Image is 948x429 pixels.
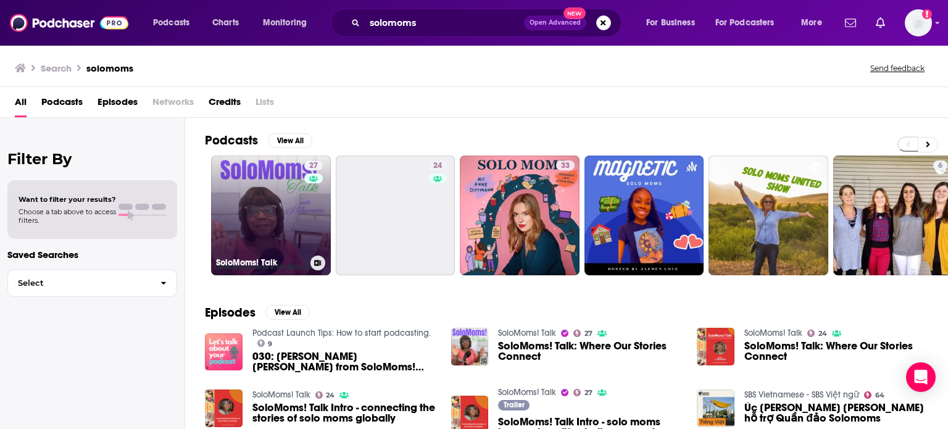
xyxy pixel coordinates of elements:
span: Úc [PERSON_NAME] [PERSON_NAME] hỗ trợ Quần đảo Solomoms [744,402,928,423]
span: 9 [268,341,272,347]
a: 6 [933,160,947,170]
a: All [15,92,27,117]
span: Lists [256,92,274,117]
span: Trailer [504,401,525,409]
a: 24 [807,330,827,337]
input: Search podcasts, credits, & more... [365,13,524,33]
a: SoloMoms! Talk: Where Our Stories Connect [498,341,682,362]
a: Episodes [98,92,138,117]
span: 33 [561,160,570,172]
a: 27 [304,160,323,170]
div: Open Intercom Messenger [906,362,936,392]
a: SBS Vietnamese - SBS Việt ngữ [744,389,859,400]
img: SoloMoms! Talk: Where Our Stories Connect [697,328,734,365]
h2: Filter By [7,150,177,168]
a: 33 [460,156,580,275]
a: 24 [315,391,335,399]
img: 030: J. Rosemarie from SoloMoms! Talk [205,333,243,371]
span: For Business [646,14,695,31]
span: Select [8,279,151,287]
a: 27SoloMoms! Talk [211,156,331,275]
span: New [563,7,586,19]
a: 27 [573,330,592,337]
a: EpisodesView All [205,305,310,320]
a: Podcasts [41,92,83,117]
a: 64 [864,391,884,399]
button: Select [7,269,177,297]
span: Monitoring [263,14,307,31]
span: Open Advanced [530,20,581,26]
button: open menu [144,13,206,33]
button: open menu [792,13,838,33]
div: Search podcasts, credits, & more... [343,9,633,37]
button: Send feedback [867,63,928,73]
a: 27 [573,389,592,396]
a: SoloMoms! Talk [498,387,556,398]
span: Choose a tab above to access filters. [19,207,116,225]
a: SoloMoms! Talk: Where Our Stories Connect [744,341,928,362]
button: Open AdvancedNew [524,15,586,30]
h2: Episodes [205,305,256,320]
button: open menu [254,13,323,33]
span: 27 [584,390,592,396]
span: Want to filter your results? [19,195,116,204]
button: View All [268,133,312,148]
span: 27 [584,331,592,336]
a: Show notifications dropdown [840,12,861,33]
span: 27 [309,160,318,172]
img: Podchaser - Follow, Share and Rate Podcasts [10,11,128,35]
span: Networks [152,92,194,117]
img: SoloMoms! Talk Intro - connecting the stories of solo moms globally [205,389,243,427]
span: 24 [326,393,335,398]
a: 24 [428,160,447,170]
h2: Podcasts [205,133,258,148]
a: SoloMoms! Talk Intro - connecting the stories of solo moms globally [252,402,436,423]
h3: Search [41,62,72,74]
button: open menu [638,13,710,33]
a: Credits [209,92,241,117]
a: Úc tăng cường nhân sự hỗ trợ Quần đảo Solomoms [744,402,928,423]
a: 030: J. Rosemarie from SoloMoms! Talk [252,351,436,372]
span: 64 [875,393,884,398]
span: Podcasts [153,14,189,31]
button: Show profile menu [905,9,932,36]
h3: SoloMoms! Talk [216,257,306,268]
a: Podcast Launch Tips: How to start podcasting. [252,328,431,338]
p: Saved Searches [7,249,177,260]
a: PodcastsView All [205,133,312,148]
span: 24 [433,160,442,172]
span: Charts [212,14,239,31]
span: More [801,14,822,31]
a: Show notifications dropdown [871,12,890,33]
span: 24 [818,331,827,336]
img: SoloMoms! Talk: Where Our Stories Connect [451,328,489,365]
button: View All [265,305,310,320]
a: SoloMoms! Talk [744,328,802,338]
button: open menu [707,13,792,33]
span: 030: [PERSON_NAME] [PERSON_NAME] from SoloMoms! Talk [252,351,436,372]
span: 6 [938,160,942,172]
span: Logged in as Bcprpro33 [905,9,932,36]
a: 33 [556,160,575,170]
a: 9 [257,339,273,347]
a: 24 [336,156,455,275]
img: Úc tăng cường nhân sự hỗ trợ Quần đảo Solomoms [697,389,734,427]
a: SoloMoms! Talk [498,328,556,338]
span: For Podcasters [715,14,775,31]
img: User Profile [905,9,932,36]
h3: solomoms [86,62,133,74]
a: Charts [204,13,246,33]
svg: Add a profile image [922,9,932,19]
